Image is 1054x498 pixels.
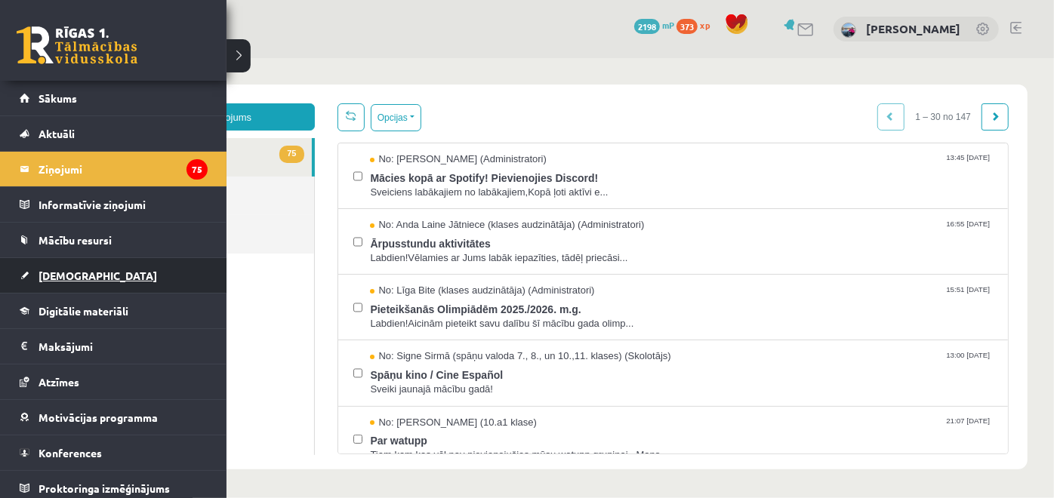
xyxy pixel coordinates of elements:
[20,223,208,257] a: Mācību resursi
[883,94,932,106] span: 13:45 [DATE]
[20,400,208,435] a: Motivācijas programma
[883,358,932,369] span: 21:07 [DATE]
[45,80,251,118] a: 75Ienākošie
[676,19,698,34] span: 373
[20,364,208,399] a: Atzīmes
[883,226,932,237] span: 15:51 [DATE]
[219,88,243,105] span: 75
[844,45,922,72] span: 1 – 30 no 147
[39,152,208,186] legend: Ziņojumi
[39,304,128,318] span: Digitālie materiāli
[866,21,960,36] a: [PERSON_NAME]
[39,187,208,222] legend: Informatīvie ziņojumi
[634,19,660,34] span: 2198
[883,160,932,171] span: 16:55 [DATE]
[310,390,932,404] span: Tiem kam kas vēl nav pievienojušies mūsu watupp grupiņai . Mans ...
[841,23,856,38] img: Polina Jeluškina
[17,26,137,64] a: Rīgas 1. Tālmācības vidusskola
[39,481,170,495] span: Proktoringa izmēģinājums
[310,324,932,339] span: Sveiki jaunajā mācību gadā!
[310,128,932,142] span: Sveiciens labākajiem no labākajiem,Kopā ļoti aktīvi e...
[39,269,157,282] span: [DEMOGRAPHIC_DATA]
[39,375,79,389] span: Atzīmes
[39,410,158,424] span: Motivācijas programma
[20,294,208,328] a: Digitālie materiāli
[39,329,208,364] legend: Maksājumi
[310,160,932,207] a: No: Anda Laine Jātniece (klases audzinātāja) (Administratori) 16:55 [DATE] Ārpusstundu aktivitāte...
[310,94,932,141] a: No: [PERSON_NAME] (Administratori) 13:45 [DATE] Mācies kopā ar Spotify! Pievienojies Discord! Sve...
[676,19,717,31] a: 373 xp
[39,233,112,247] span: Mācību resursi
[310,291,610,306] span: No: Signe Sirmā (spāņu valoda 7., 8., un 10.,11. klases) (Skolotājs)
[45,45,254,72] a: Jauns ziņojums
[700,19,710,31] span: xp
[39,127,75,140] span: Aktuāli
[310,174,932,193] span: Ārpusstundu aktivitātes
[634,19,674,31] a: 2198 mP
[310,306,932,324] span: Spāņu kino / Cine Español
[310,240,932,259] span: Pieteikšanās Olimpiādēm 2025./2026. m.g.
[45,118,254,157] a: Nosūtītie
[20,81,208,115] a: Sākums
[310,94,486,109] span: No: [PERSON_NAME] (Administratori)
[310,109,932,128] span: Mācies kopā ar Spotify! Pievienojies Discord!
[20,116,208,151] a: Aktuāli
[883,291,932,303] span: 13:00 [DATE]
[310,371,932,390] span: Par watupp
[662,19,674,31] span: mP
[310,160,584,174] span: No: Anda Laine Jātniece (klases audzinātāja) (Administratori)
[20,258,208,293] a: [DEMOGRAPHIC_DATA]
[20,187,208,222] a: Informatīvie ziņojumi
[45,157,254,195] a: Dzēstie
[20,435,208,470] a: Konferences
[310,358,932,404] a: No: [PERSON_NAME] (10.a1 klase) 21:07 [DATE] Par watupp Tiem kam kas vēl nav pievienojušies mūsu ...
[310,226,932,272] a: No: Līga Bite (klases audzinātāja) (Administratori) 15:51 [DATE] Pieteikšanās Olimpiādēm 2025./20...
[20,329,208,364] a: Maksājumi
[310,193,932,207] span: Labdien!Vēlamies ar Jums labāk iepazīties, tādēļ priecāsi...
[39,91,77,105] span: Sākums
[186,159,208,180] i: 75
[310,226,534,240] span: No: Līga Bite (klases audzinātāja) (Administratori)
[310,291,932,338] a: No: Signe Sirmā (spāņu valoda 7., 8., un 10.,11. klases) (Skolotājs) 13:00 [DATE] Spāņu kino / Ci...
[20,152,208,186] a: Ziņojumi75
[310,358,476,372] span: No: [PERSON_NAME] (10.a1 klase)
[310,46,361,73] button: Opcijas
[39,446,102,460] span: Konferences
[310,259,932,273] span: Labdien!Aicinām pieteikt savu dalību šī mācību gada olimp...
